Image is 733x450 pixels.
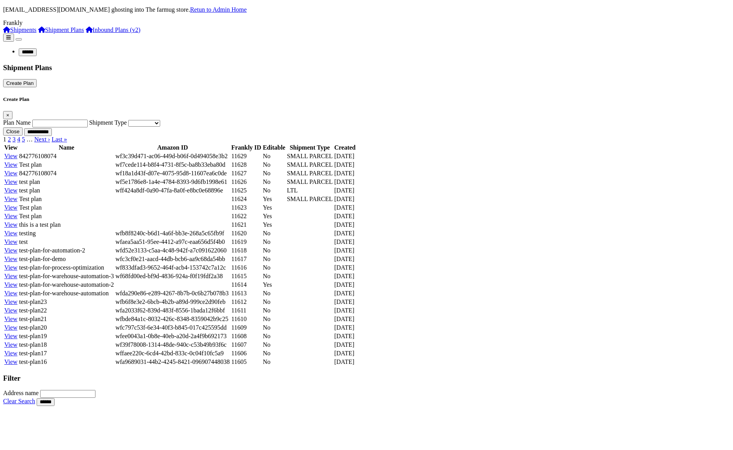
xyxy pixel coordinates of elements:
p: [EMAIL_ADDRESS][DOMAIN_NAME] ghosting into The farmug store. [3,6,730,13]
span: SMALL PARCEL [287,196,333,202]
label: Plan Name [3,119,31,126]
td: 11628 [231,161,262,169]
td: No [262,178,286,186]
td: 11619 [231,238,262,246]
td: No [262,264,286,272]
td: 11626 [231,178,262,186]
td: wfaea5aa51-95ee-4412-a97c-eaa656d5f4b0 [115,238,230,246]
a: Shipment Plans [38,26,84,33]
td: test-plan23 [19,298,114,306]
td: [DATE] [334,161,356,169]
td: No [262,315,286,323]
td: wf3c39d471-ac06-449d-b06f-0d494058e3b2 [115,152,230,160]
td: [DATE] [334,264,356,272]
td: wfda290e86-e289-4267-8b7b-0c6b27b078b3 [115,289,230,297]
td: 842776108074 [19,169,114,177]
span: SMALL PARCEL [287,153,333,159]
td: Yes [262,221,286,229]
h5: Create Plan [3,96,730,102]
td: test-plan20 [19,324,114,332]
td: 11617 [231,255,262,263]
td: [DATE] [334,358,356,366]
a: View [4,221,18,228]
a: View [4,213,18,219]
span: LTL [287,187,298,194]
td: No [262,161,286,169]
td: 11623 [231,204,262,212]
a: View [4,256,18,262]
a: Clear Search [3,398,35,404]
a: Last » [51,136,67,143]
td: [DATE] [334,238,356,246]
td: wfb8f8240c-b6d1-4a6f-bb3e-268a5c65fb9f [115,229,230,237]
td: test plan [19,187,114,194]
td: wff424a8df-0a90-47fa-8a0f-e8bc0e68896e [115,187,230,194]
td: test-plan-for-warehouse-automation [19,289,114,297]
a: View [4,170,18,176]
td: test plan [19,178,114,186]
td: Yes [262,281,286,289]
td: wfd52e3133-c5aa-4c48-942f-a7c091622060 [115,247,230,254]
a: View [4,187,18,194]
td: test-plan21 [19,315,114,323]
a: View [4,204,18,211]
td: No [262,229,286,237]
td: wf68fd00ed-bf9d-4836-924a-f0f19fdf2a38 [115,272,230,280]
td: 11627 [231,169,262,177]
td: test-plan16 [19,358,114,366]
td: wfc797c53f-6e34-40f3-b845-017c425595dd [115,324,230,332]
td: No [262,324,286,332]
span: … [26,136,33,143]
td: [DATE] [334,289,356,297]
a: 5 [22,136,25,143]
a: View [4,358,18,365]
td: [DATE] [334,229,356,237]
td: [DATE] [334,212,356,220]
a: View [4,316,18,322]
a: View [4,273,18,279]
a: View [4,238,18,245]
button: Create Plan [3,79,37,87]
td: [DATE] [334,255,356,263]
th: Shipment Type [286,144,333,152]
td: Yes [262,212,286,220]
td: test-plan17 [19,349,114,357]
a: View [4,161,18,168]
a: View [4,324,18,331]
a: Retun to Admin Home [190,6,247,13]
button: Close [3,127,23,136]
a: View [4,298,18,305]
td: wfc3cf0e21-aacd-44db-bcb6-aa9c68da54bb [115,255,230,263]
td: 11622 [231,212,262,220]
td: No [262,358,286,366]
td: [DATE] [334,307,356,314]
td: 11613 [231,289,262,297]
td: 11612 [231,298,262,306]
td: No [262,187,286,194]
a: View [4,281,18,288]
td: test-plan19 [19,332,114,340]
td: [DATE] [334,178,356,186]
a: View [4,230,18,236]
td: Test plan [19,195,114,203]
td: testing [19,229,114,237]
td: [DATE] [334,152,356,160]
td: 11609 [231,324,262,332]
td: 11621 [231,221,262,229]
a: 4 [17,136,20,143]
th: Frankly ID [231,144,262,152]
a: View [4,247,18,254]
td: [DATE] [334,298,356,306]
a: View [4,333,18,339]
a: View [4,196,18,202]
span: SMALL PARCEL [287,170,333,176]
label: Shipment Type [89,119,127,126]
td: [DATE] [334,324,356,332]
button: Toggle navigation [16,38,22,41]
td: test-plan-for-automation-2 [19,247,114,254]
td: [DATE] [334,247,356,254]
th: View [4,144,18,152]
td: [DATE] [334,281,356,289]
td: wf833dfad3-9652-464f-acb4-153742c7a12c [115,264,230,272]
a: 2 [8,136,11,143]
